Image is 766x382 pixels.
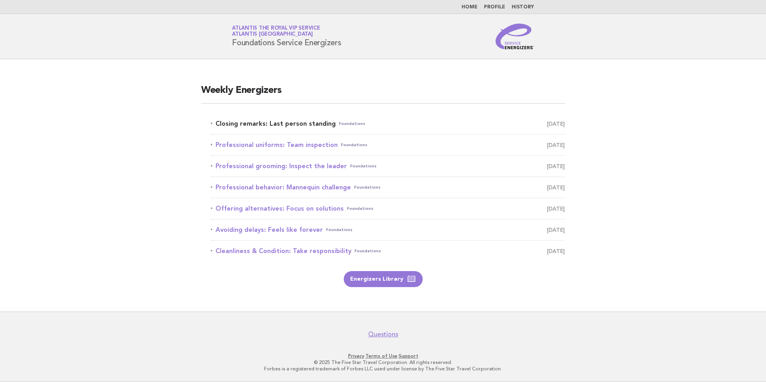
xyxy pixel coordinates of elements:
[201,84,565,104] h2: Weekly Energizers
[547,139,565,151] span: [DATE]
[512,5,534,10] a: History
[368,330,398,338] a: Questions
[232,26,341,47] h1: Foundations Service Energizers
[211,118,565,129] a: Closing remarks: Last person standingFoundations [DATE]
[211,182,565,193] a: Professional behavior: Mannequin challengeFoundations [DATE]
[341,139,367,151] span: Foundations
[484,5,505,10] a: Profile
[547,245,565,257] span: [DATE]
[350,161,377,172] span: Foundations
[211,245,565,257] a: Cleanliness & Condition: Take responsibilityFoundations [DATE]
[138,353,628,359] p: · ·
[344,271,423,287] a: Energizers Library
[138,366,628,372] p: Forbes is a registered trademark of Forbes LLC used under license by The Five Star Travel Corpora...
[462,5,478,10] a: Home
[354,182,381,193] span: Foundations
[399,353,418,359] a: Support
[547,203,565,214] span: [DATE]
[347,203,373,214] span: Foundations
[211,203,565,214] a: Offering alternatives: Focus on solutionsFoundations [DATE]
[326,224,353,235] span: Foundations
[211,224,565,235] a: Avoiding delays: Feels like foreverFoundations [DATE]
[547,224,565,235] span: [DATE]
[547,118,565,129] span: [DATE]
[211,139,565,151] a: Professional uniforms: Team inspectionFoundations [DATE]
[211,161,565,172] a: Professional grooming: Inspect the leaderFoundations [DATE]
[355,245,381,257] span: Foundations
[232,32,313,37] span: Atlantis [GEOGRAPHIC_DATA]
[348,353,364,359] a: Privacy
[547,182,565,193] span: [DATE]
[339,118,365,129] span: Foundations
[138,359,628,366] p: © 2025 The Five Star Travel Corporation. All rights reserved.
[547,161,565,172] span: [DATE]
[365,353,397,359] a: Terms of Use
[496,24,534,49] img: Service Energizers
[232,26,320,37] a: Atlantis the Royal VIP ServiceAtlantis [GEOGRAPHIC_DATA]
